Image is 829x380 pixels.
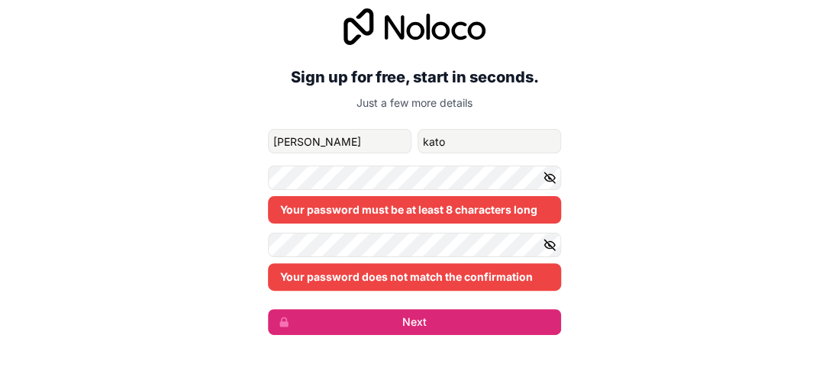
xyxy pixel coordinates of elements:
[268,63,561,91] h2: Sign up for free, start in seconds.
[268,166,561,190] input: Password
[268,233,561,257] input: Confirm password
[268,95,561,111] p: Just a few more details
[418,129,561,153] input: family-name
[268,196,561,224] div: Your password must be at least 8 characters long
[268,129,411,153] input: given-name
[268,309,561,335] button: Next
[268,263,561,291] div: Your password does not match the confirmation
